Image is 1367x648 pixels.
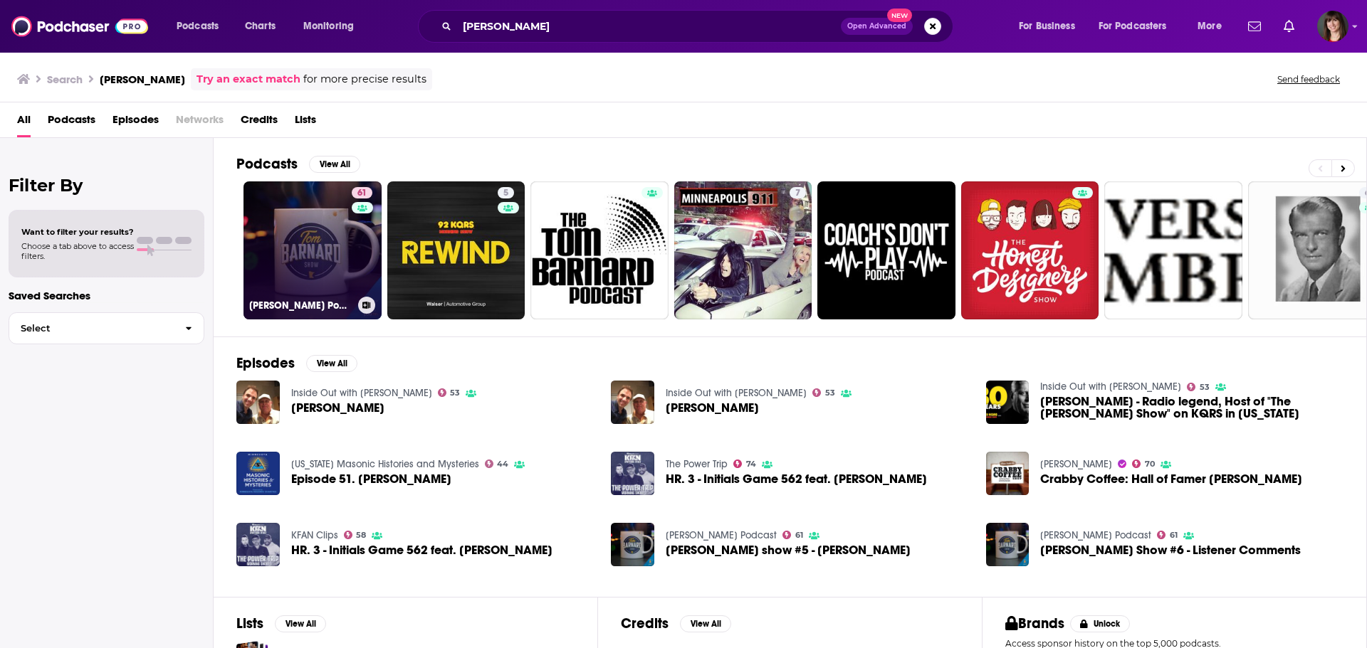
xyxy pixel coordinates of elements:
a: 5 [387,181,525,319]
img: User Profile [1317,11,1348,42]
span: 7 [795,186,800,201]
a: Tom Barnard [666,402,759,414]
a: HR. 3 - Initials Game 562 feat. Tom Barnard [666,473,927,485]
a: Inside Out with Paul Mecurio [291,387,432,399]
button: Select [9,312,204,344]
a: Show notifications dropdown [1242,14,1267,38]
img: Tom Barnard [236,381,280,424]
span: HR. 3 - Initials Game 562 feat. [PERSON_NAME] [666,473,927,485]
span: Networks [176,108,224,137]
img: HR. 3 - Initials Game 562 feat. Tom Barnard [611,452,654,495]
span: For Business [1019,16,1075,36]
a: Charts [236,15,284,38]
input: Search podcasts, credits, & more... [457,15,841,38]
a: KFAN Clips [291,529,338,541]
a: 61 [782,531,803,539]
a: Show notifications dropdown [1278,14,1300,38]
span: for more precise results [303,71,426,87]
img: Crabby Coffee: Hall of Famer Tom Barnard [986,452,1030,495]
a: 74 [733,460,756,468]
a: CreditsView All [621,615,731,632]
span: 61 [1170,532,1178,538]
span: 53 [1200,384,1210,391]
img: Tom Barnard show #5 - Don Shelby [611,523,654,566]
button: open menu [1089,15,1188,38]
span: 44 [497,461,508,467]
span: Select [9,324,174,333]
button: Show profile menu [1317,11,1348,42]
a: 61 [352,187,372,198]
a: 7 [790,187,806,198]
a: Minnesota Masonic Histories and Mysteries [291,458,479,470]
h2: Filter By [9,175,204,196]
a: Tom Barnard - Radio legend, Host of "The Tom Barnard Show" on KQRS in Minnesota [1040,395,1344,420]
span: Podcasts [177,16,219,36]
img: Tom Barnard Show #6 - Listener Comments [986,523,1030,566]
a: HR. 3 - Initials Game 562 feat. Tom Barnard [291,544,552,556]
span: Credits [241,108,278,137]
a: Inside Out with Paul Mecurio [666,387,807,399]
span: [PERSON_NAME] [291,402,384,414]
a: ListsView All [236,615,326,632]
button: open menu [1188,15,1240,38]
p: Saved Searches [9,289,204,302]
a: Garage Logic [1040,458,1112,470]
a: 7 [674,181,812,319]
span: 58 [356,532,366,538]
a: 58 [344,531,367,539]
button: open menu [1009,15,1093,38]
span: [PERSON_NAME] - Radio legend, Host of "The [PERSON_NAME] Show" on KQRS in [US_STATE] [1040,395,1344,420]
span: For Podcasters [1099,16,1167,36]
button: View All [275,615,326,632]
h3: [PERSON_NAME] [100,73,185,86]
span: Episode 51. [PERSON_NAME] [291,473,451,485]
img: Tom Barnard [611,381,654,424]
span: Episodes [112,108,159,137]
h3: Search [47,73,83,86]
button: View All [306,355,357,372]
span: 53 [825,390,835,396]
a: All [17,108,31,137]
span: Choose a tab above to access filters. [21,241,134,261]
button: Send feedback [1273,73,1344,85]
h2: Podcasts [236,155,298,173]
a: Podcasts [48,108,95,137]
a: 53 [1187,383,1210,391]
a: 70 [1132,460,1155,468]
img: Episode 51. Tom Barnard [236,452,280,495]
span: Charts [245,16,276,36]
a: Inside Out with Paul Mecurio [1040,381,1181,393]
img: Podchaser - Follow, Share and Rate Podcasts [11,13,148,40]
span: 53 [450,390,460,396]
a: 61 [1157,531,1178,539]
button: Open AdvancedNew [841,18,913,35]
span: New [887,9,913,22]
a: EpisodesView All [236,354,357,372]
a: Try an exact match [197,71,300,87]
a: 44 [485,460,509,468]
a: The Power Trip [666,458,728,470]
a: 5 [498,187,514,198]
a: 53 [438,388,461,397]
a: 61[PERSON_NAME] Podcast [243,181,382,319]
span: [PERSON_NAME] [666,402,759,414]
button: View All [680,615,731,632]
a: Tom Barnard [291,402,384,414]
span: 61 [795,532,803,538]
span: Want to filter your results? [21,227,134,237]
img: HR. 3 - Initials Game 562 feat. Tom Barnard [236,523,280,566]
img: Tom Barnard - Radio legend, Host of "The Tom Barnard Show" on KQRS in Minnesota [986,381,1030,424]
span: Logged in as AKChaney [1317,11,1348,42]
span: Monitoring [303,16,354,36]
